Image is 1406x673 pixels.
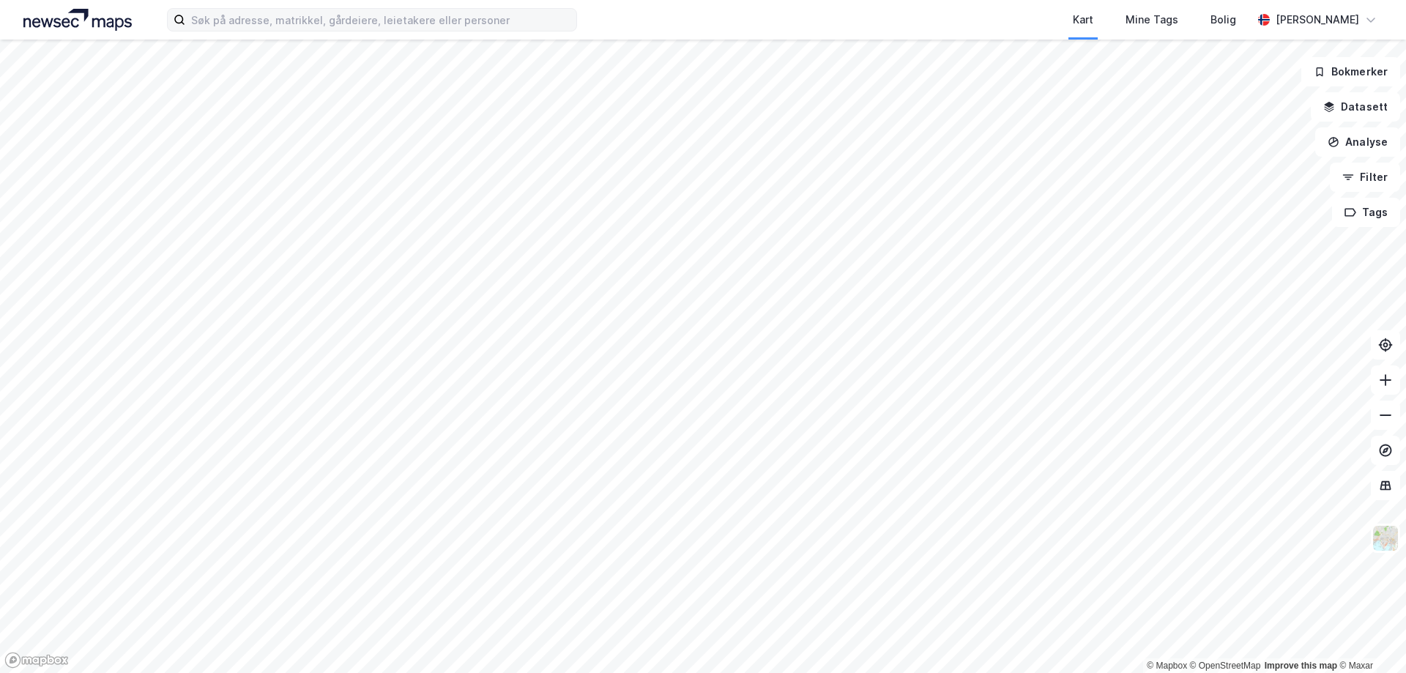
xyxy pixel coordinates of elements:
a: Improve this map [1265,661,1337,671]
div: Kart [1073,11,1093,29]
img: logo.a4113a55bc3d86da70a041830d287a7e.svg [23,9,132,31]
div: Bolig [1210,11,1236,29]
iframe: Chat Widget [1333,603,1406,673]
a: Mapbox [1147,661,1187,671]
input: Søk på adresse, matrikkel, gårdeiere, leietakere eller personer [185,9,576,31]
div: [PERSON_NAME] [1276,11,1359,29]
div: Mine Tags [1126,11,1178,29]
img: Z [1372,524,1399,552]
button: Tags [1332,198,1400,227]
a: OpenStreetMap [1190,661,1261,671]
button: Analyse [1315,127,1400,157]
button: Datasett [1311,92,1400,122]
a: Mapbox homepage [4,652,69,669]
button: Filter [1330,163,1400,192]
button: Bokmerker [1301,57,1400,86]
